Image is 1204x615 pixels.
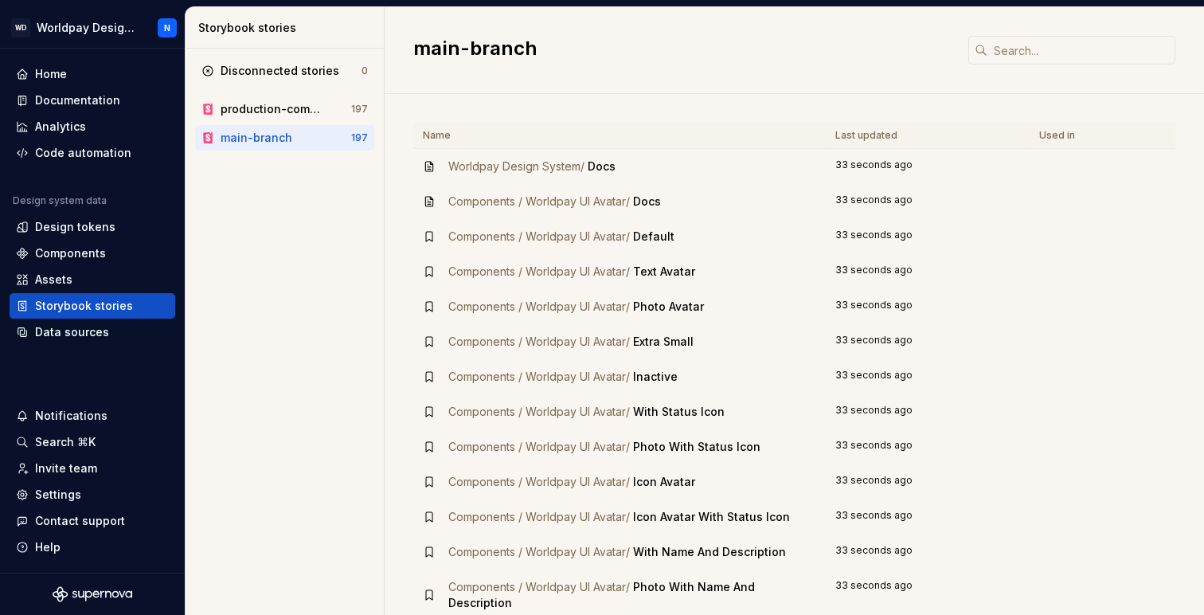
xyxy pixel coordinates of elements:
[448,440,630,453] span: Components / Worldpay UI Avatar /
[35,245,106,261] div: Components
[10,88,175,113] a: Documentation
[35,460,97,476] div: Invite team
[10,241,175,266] a: Components
[448,475,630,488] span: Components / Worldpay UI Avatar /
[35,324,109,340] div: Data sources
[35,92,120,108] div: Documentation
[35,298,133,314] div: Storybook stories
[37,20,139,36] div: Worldpay Design System
[13,194,107,207] div: Design system data
[826,254,1030,289] td: 33 seconds ago
[826,184,1030,219] td: 33 seconds ago
[35,539,61,555] div: Help
[448,580,630,593] span: Components / Worldpay UI Avatar /
[10,61,175,87] a: Home
[10,429,175,455] button: Search ⌘K
[826,429,1030,464] td: 33 seconds ago
[10,319,175,345] a: Data sources
[35,66,67,82] div: Home
[3,10,182,45] button: WDWorldpay Design SystemN
[10,456,175,481] a: Invite team
[35,145,131,161] div: Code automation
[195,96,374,122] a: production-components197
[10,140,175,166] a: Code automation
[10,482,175,507] a: Settings
[351,103,368,116] div: 197
[11,18,30,37] div: WD
[633,510,790,523] span: Icon Avatar With Status Icon
[826,394,1030,429] td: 33 seconds ago
[413,36,949,61] h2: main-branch
[448,510,630,523] span: Components / Worldpay UI Avatar /
[35,219,115,235] div: Design tokens
[448,300,630,313] span: Components / Worldpay UI Avatar /
[35,434,96,450] div: Search ⌘K
[633,405,725,418] span: With Status Icon
[448,405,630,418] span: Components / Worldpay UI Avatar /
[164,22,170,34] div: N
[448,264,630,278] span: Components / Worldpay UI Avatar /
[10,293,175,319] a: Storybook stories
[633,194,661,208] span: Docs
[221,63,339,79] div: Disconnected stories
[35,119,86,135] div: Analytics
[195,58,374,84] a: Disconnected stories0
[362,65,368,77] div: 0
[826,149,1030,185] td: 33 seconds ago
[633,440,760,453] span: Photo With Status Icon
[633,229,674,243] span: Default
[826,289,1030,324] td: 33 seconds ago
[10,214,175,240] a: Design tokens
[10,267,175,292] a: Assets
[351,131,368,144] div: 197
[53,586,132,602] svg: Supernova Logo
[413,123,826,149] th: Name
[198,20,377,36] div: Storybook stories
[826,324,1030,359] td: 33 seconds ago
[826,123,1030,149] th: Last updated
[826,219,1030,254] td: 33 seconds ago
[35,272,72,288] div: Assets
[633,545,786,558] span: With Name And Description
[10,508,175,534] button: Contact support
[633,475,695,488] span: Icon Avatar
[826,535,1030,570] td: 33 seconds ago
[448,370,630,383] span: Components / Worldpay UI Avatar /
[35,408,107,424] div: Notifications
[448,159,584,173] span: Worldpay Design System /
[35,513,125,529] div: Contact support
[448,229,630,243] span: Components / Worldpay UI Avatar /
[826,359,1030,394] td: 33 seconds ago
[10,535,175,560] button: Help
[633,370,678,383] span: Inactive
[633,335,694,348] span: Extra Small
[195,125,374,151] a: main-branch197
[221,101,325,117] div: production-components
[448,545,630,558] span: Components / Worldpay UI Avatar /
[826,464,1030,499] td: 33 seconds ago
[633,264,695,278] span: Text Avatar
[221,130,292,146] div: main-branch
[35,487,81,503] div: Settings
[826,499,1030,535] td: 33 seconds ago
[633,300,704,313] span: Photo Avatar
[10,114,175,139] a: Analytics
[448,335,630,348] span: Components / Worldpay UI Avatar /
[10,403,175,429] button: Notifications
[448,194,630,208] span: Components / Worldpay UI Avatar /
[1030,123,1105,149] th: Used in
[987,36,1175,65] input: Search...
[588,159,616,173] span: Docs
